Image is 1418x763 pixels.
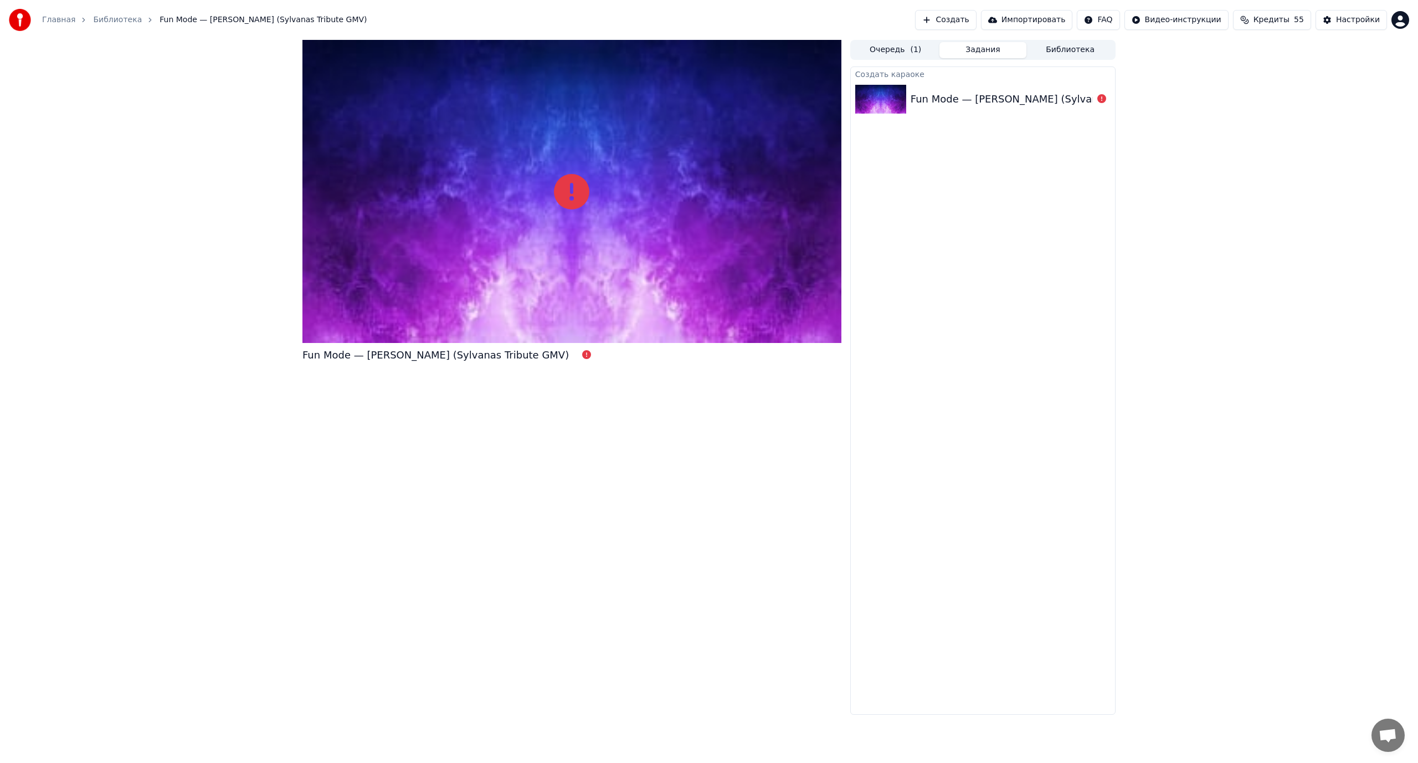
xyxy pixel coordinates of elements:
div: Fun Mode — [PERSON_NAME] (Sylvanas Tribute GMV) [302,347,569,363]
button: Создать [915,10,976,30]
img: youka [9,9,31,31]
button: Очередь [852,42,939,58]
div: Настройки [1336,14,1380,25]
button: Импортировать [981,10,1073,30]
span: 55 [1294,14,1304,25]
span: Fun Mode — [PERSON_NAME] (Sylvanas Tribute GMV) [160,14,367,25]
div: Fun Mode — [PERSON_NAME] (Sylvanas Tribute GMV) [911,91,1177,107]
div: Создать караоке [851,67,1115,80]
button: Библиотека [1026,42,1114,58]
button: Настройки [1316,10,1387,30]
button: FAQ [1077,10,1119,30]
button: Задания [939,42,1027,58]
nav: breadcrumb [42,14,367,25]
a: Главная [42,14,75,25]
a: Библиотека [93,14,142,25]
div: Открытый чат [1371,719,1405,752]
button: Кредиты55 [1233,10,1311,30]
button: Видео-инструкции [1124,10,1229,30]
span: Кредиты [1253,14,1289,25]
span: ( 1 ) [910,44,921,55]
